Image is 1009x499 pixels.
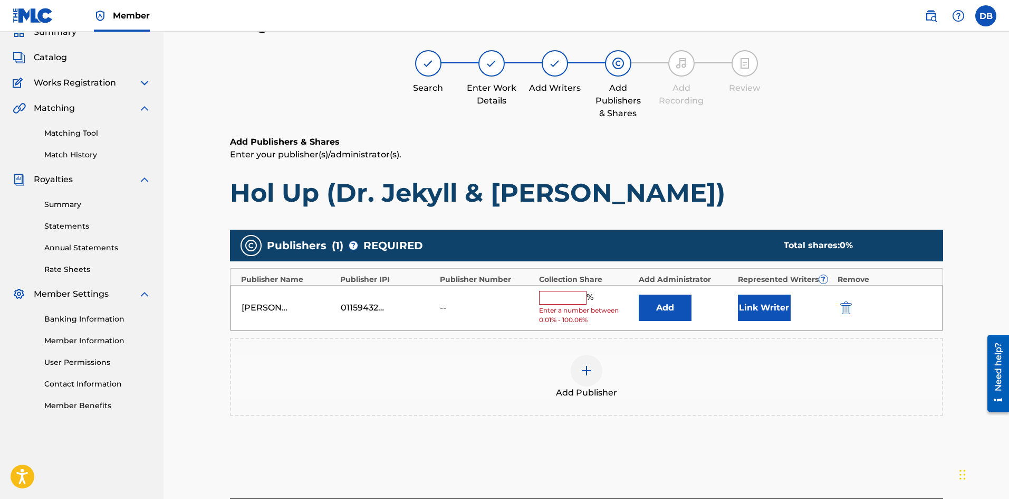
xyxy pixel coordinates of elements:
span: 0 % [840,240,853,250]
img: step indicator icon for Add Writers [549,57,561,70]
img: step indicator icon for Add Recording [675,57,688,70]
span: Member Settings [34,288,109,300]
a: Match History [44,149,151,161]
div: Add Administrator [639,274,733,285]
img: expand [138,77,151,89]
div: Help [948,5,969,26]
div: Enter Work Details [465,82,518,107]
div: Publisher Name [241,274,335,285]
a: Banking Information [44,314,151,325]
div: Add Recording [655,82,708,107]
button: Link Writer [738,295,791,321]
iframe: Chat Widget [956,448,1009,499]
img: expand [138,102,151,115]
img: Top Rightsholder [94,10,107,22]
a: CatalogCatalog [13,51,67,64]
img: 12a2ab48e56ec057fbd8.svg [840,302,852,314]
div: Search [402,82,455,95]
img: expand [138,173,151,186]
span: Member [113,10,150,22]
span: Add Publisher [556,387,617,399]
div: Add Writers [528,82,581,95]
img: Member Settings [13,288,25,300]
div: User Menu [975,5,996,26]
img: Works Registration [13,77,26,89]
a: Annual Statements [44,242,151,253]
img: search [925,10,937,22]
span: Publishers [267,238,326,253]
img: add [580,364,593,377]
span: % [587,291,596,305]
a: SummarySummary [13,26,76,39]
span: Royalties [34,173,73,186]
a: Statements [44,221,151,232]
span: Catalog [34,51,67,64]
iframe: Resource Center [979,331,1009,416]
div: Add Publishers & Shares [592,82,645,120]
a: Matching Tool [44,128,151,139]
span: ? [819,275,828,284]
img: Catalog [13,51,25,64]
div: Publisher IPI [340,274,435,285]
a: Member Benefits [44,400,151,411]
img: step indicator icon for Add Publishers & Shares [612,57,624,70]
img: help [952,10,965,22]
a: Contact Information [44,379,151,390]
button: Add [639,295,691,321]
img: step indicator icon for Review [738,57,751,70]
img: expand [138,288,151,300]
div: Represented Writers [738,274,832,285]
div: Collection Share [539,274,633,285]
a: Rate Sheets [44,264,151,275]
img: Royalties [13,173,25,186]
a: User Permissions [44,357,151,368]
span: Enter a number between 0.01% - 100.06% [539,306,633,325]
span: ( 1 ) [332,238,343,253]
img: publishers [245,239,257,252]
div: Publisher Number [440,274,534,285]
span: REQUIRED [363,238,423,253]
div: Remove [838,274,932,285]
h1: Hol Up (Dr. Jekyll & [PERSON_NAME]) [230,177,943,209]
div: Drag [959,459,966,491]
img: Matching [13,102,26,115]
div: Total shares: [784,239,922,252]
h6: Add Publishers & Shares [230,136,943,148]
div: Review [718,82,771,95]
a: Public Search [920,5,941,26]
img: step indicator icon for Enter Work Details [485,57,498,70]
span: Matching [34,102,75,115]
span: Summary [34,26,76,39]
a: Member Information [44,335,151,346]
span: ? [349,241,358,250]
img: step indicator icon for Search [422,57,435,70]
img: MLC Logo [13,8,53,23]
a: Summary [44,199,151,210]
p: Enter your publisher(s)/administrator(s). [230,148,943,161]
span: Works Registration [34,77,116,89]
img: Summary [13,26,25,39]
